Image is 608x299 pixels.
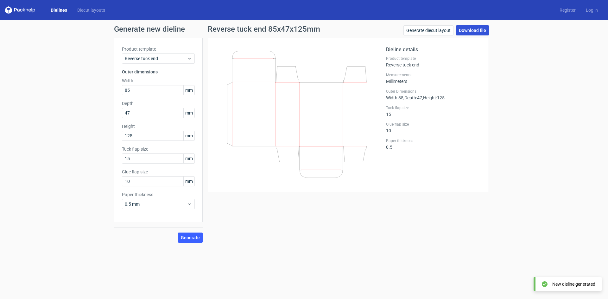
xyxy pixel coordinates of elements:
h1: Generate new dieline [114,25,494,33]
div: Millimeters [386,72,481,84]
label: Depth [122,100,195,107]
a: Diecut layouts [72,7,110,13]
button: Generate [178,233,203,243]
span: mm [183,85,194,95]
a: Generate diecut layout [403,25,453,35]
span: mm [183,177,194,186]
span: , Height : 125 [422,95,445,100]
h1: Reverse tuck end 85x47x125mm [208,25,320,33]
div: 10 [386,122,481,133]
span: Width : 85 [386,95,403,100]
div: Reverse tuck end [386,56,481,67]
span: mm [183,108,194,118]
label: Glue flap size [122,169,195,175]
label: Outer Dimensions [386,89,481,94]
label: Product template [386,56,481,61]
span: , Depth : 47 [403,95,422,100]
label: Tuck flap size [386,105,481,110]
label: Product template [122,46,195,52]
div: 0.5 [386,138,481,150]
span: Generate [181,235,200,240]
h2: Dieline details [386,46,481,53]
a: Log in [581,7,603,13]
label: Measurements [386,72,481,78]
a: Download file [456,25,489,35]
span: mm [183,154,194,163]
label: Tuck flap size [122,146,195,152]
label: Paper thickness [122,191,195,198]
div: New dieline generated [552,281,595,287]
span: mm [183,131,194,140]
label: Paper thickness [386,138,481,143]
a: Dielines [46,7,72,13]
label: Height [122,123,195,129]
label: Glue flap size [386,122,481,127]
a: Register [554,7,581,13]
div: 15 [386,105,481,117]
span: Reverse tuck end [125,55,187,62]
span: 0.5 mm [125,201,187,207]
h3: Outer dimensions [122,69,195,75]
label: Width [122,78,195,84]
